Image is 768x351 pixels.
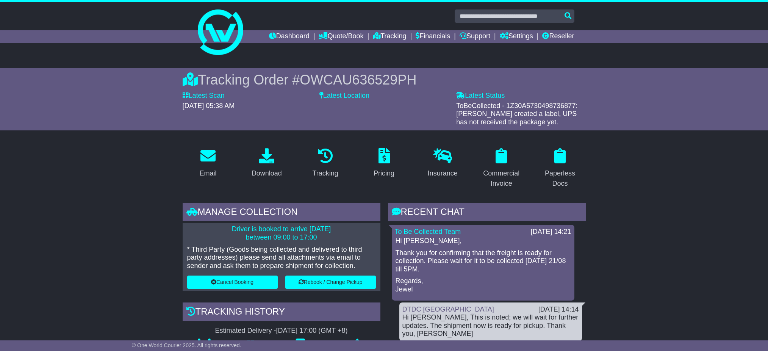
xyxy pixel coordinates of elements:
[402,313,579,338] div: Hi [PERSON_NAME], This is noted; we will wait for further updates. The shipment now is ready for ...
[247,146,287,181] a: Download
[373,30,406,43] a: Tracking
[187,225,376,241] p: Driver is booked to arrive [DATE] between 09:00 to 17:00
[402,306,494,313] a: DTDC [GEOGRAPHIC_DATA]
[388,203,586,223] div: RECENT CHAT
[183,72,586,88] div: Tracking Order #
[481,168,522,189] div: Commercial Invoice
[535,146,586,191] a: Paperless Docs
[476,146,527,191] a: Commercial Invoice
[542,30,574,43] a: Reseller
[456,102,577,126] span: ToBeCollected - 1Z30A5730498736877: [PERSON_NAME] created a label, UPS has not received the packa...
[374,168,394,179] div: Pricing
[395,228,461,235] a: To Be Collected Team
[396,277,571,293] p: Regards, Jewel
[307,146,343,181] a: Tracking
[276,327,348,335] div: [DATE] 17:00 (GMT +8)
[132,342,241,348] span: © One World Courier 2025. All rights reserved.
[456,92,505,100] label: Latest Status
[183,92,225,100] label: Latest Scan
[538,306,579,314] div: [DATE] 14:14
[183,102,235,110] span: [DATE] 05:38 AM
[369,146,399,181] a: Pricing
[319,92,369,100] label: Latest Location
[396,249,571,274] p: Thank you for confirming that the freight is ready for collection. Please wait for it to be colle...
[300,72,416,88] span: OWCAU636529PH
[194,146,221,181] a: Email
[416,30,450,43] a: Financials
[540,168,581,189] div: Paperless Docs
[312,168,338,179] div: Tracking
[187,276,278,289] button: Cancel Booking
[428,168,458,179] div: Insurance
[269,30,310,43] a: Dashboard
[319,30,363,43] a: Quote/Book
[199,168,216,179] div: Email
[183,203,380,223] div: Manage collection
[423,146,463,181] a: Insurance
[531,228,571,236] div: [DATE] 14:21
[460,30,490,43] a: Support
[396,237,571,245] p: Hi [PERSON_NAME],
[183,327,380,335] div: Estimated Delivery -
[183,302,380,323] div: Tracking history
[285,276,376,289] button: Rebook / Change Pickup
[500,30,533,43] a: Settings
[187,246,376,270] p: * Third Party (Goods being collected and delivered to third party addresses) please send all atta...
[252,168,282,179] div: Download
